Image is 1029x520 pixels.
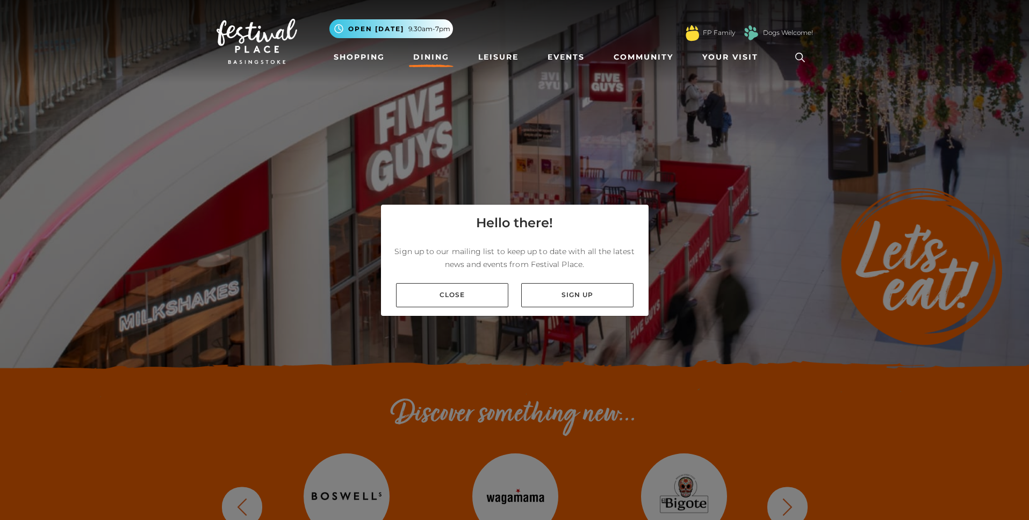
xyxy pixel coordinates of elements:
[698,47,768,67] a: Your Visit
[474,47,523,67] a: Leisure
[763,28,813,38] a: Dogs Welcome!
[329,19,453,38] button: Open [DATE] 9.30am-7pm
[703,28,735,38] a: FP Family
[329,47,389,67] a: Shopping
[521,283,634,307] a: Sign up
[543,47,589,67] a: Events
[390,245,640,271] p: Sign up to our mailing list to keep up to date with all the latest news and events from Festival ...
[217,19,297,64] img: Festival Place Logo
[348,24,404,34] span: Open [DATE]
[609,47,678,67] a: Community
[476,213,553,233] h4: Hello there!
[408,24,450,34] span: 9.30am-7pm
[409,47,454,67] a: Dining
[396,283,508,307] a: Close
[702,52,758,63] span: Your Visit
